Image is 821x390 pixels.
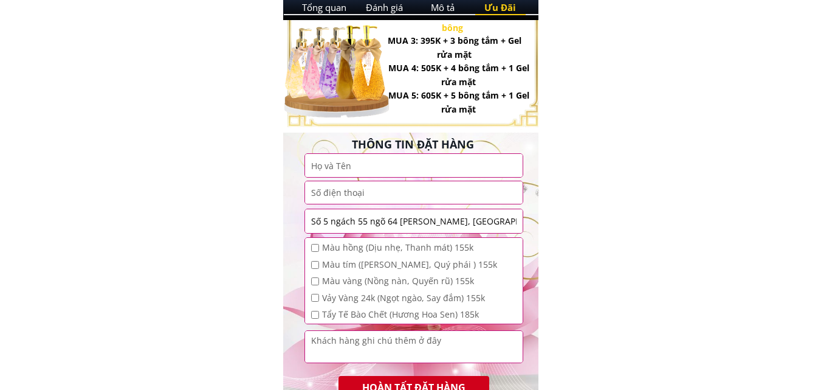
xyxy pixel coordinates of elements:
[322,258,497,271] span: Màu tím ([PERSON_NAME], Quý phái ) 155k
[308,181,520,203] input: Số điện thoại
[386,8,518,35] h3: MUA 2: 275K + 2 bông tắm + xà bông
[308,154,520,176] input: Họ và Tên
[308,209,520,232] input: Địa chỉ cũ
[388,61,529,89] h3: MUA 4: 505K + 4 bông tắm + 1 Gel rửa mặt
[343,136,483,153] h3: THÔNG TIN ĐẶT HÀNG
[322,291,497,305] span: Vảy Vàng 24k (Ngọt ngào, Say đắm) 155k
[322,308,497,321] span: Tẩy Tế Bào Chết (Hương Hoa Sen) 185k
[322,274,497,288] span: Màu vàng (Nồng nàn, Quyến rũ) 155k
[322,241,497,254] span: Màu hồng (Dịu nhẹ, Thanh mát) 155k
[386,34,522,61] h3: MUA 3: 395K + 3 bông tắm + Gel rửa mặt
[388,89,529,116] h3: MUA 5: 605K + 5 bông tắm + 1 Gel rửa mặt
